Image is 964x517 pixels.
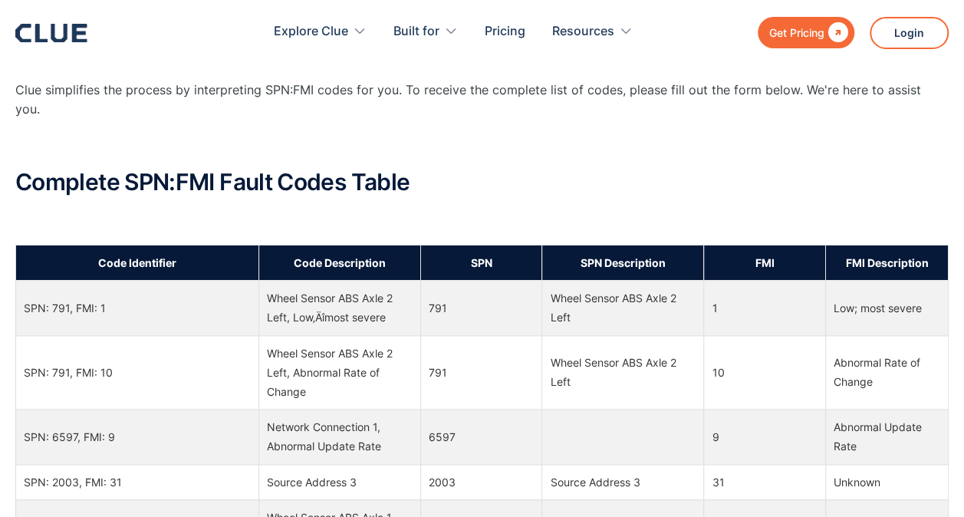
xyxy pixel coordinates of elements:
a: Login [870,17,949,49]
a: Get Pricing [758,17,854,48]
div: Wheel Sensor ABS Axle 2 Left, Abnormal Rate of Change [267,344,413,402]
div: Resources [552,8,633,56]
td: 9 [704,410,826,464]
td: 2003 [420,464,542,499]
td: 791 [420,335,542,410]
div: Get Pricing [769,23,824,42]
a: Pricing [485,8,525,56]
div: Built for [393,8,458,56]
td: SPN: 791, FMI: 10 [16,335,259,410]
div: Source Address 3 [267,473,413,492]
div:  [824,23,848,42]
p: ‍ [15,135,949,154]
td: 1 [704,281,826,335]
div: Wheel Sensor ABS Axle 2 Left, Low‚Äîmost severe [267,288,413,327]
th: Code Description [259,245,421,281]
td: SPN: 791, FMI: 1 [16,281,259,335]
h2: Complete SPN:FMI Fault Codes Table [15,170,949,195]
td: SPN: 2003, FMI: 31 [16,464,259,499]
div: Explore Clue [274,8,367,56]
div: Explore Clue [274,8,348,56]
td: 10 [704,335,826,410]
div: Source Address 3 [550,473,696,492]
div: Resources [552,8,614,56]
td: 791 [420,281,542,335]
th: Code Identifier [16,245,259,281]
div: Wheel Sensor ABS Axle 2 Left [550,288,696,327]
div: Wheel Sensor ABS Axle 2 Left [550,353,696,391]
td: Low; most severe [825,281,948,335]
div: Built for [393,8,439,56]
td: 6597 [420,410,542,464]
div: Abnormal Update Rate [834,417,940,456]
td: 31 [704,464,826,499]
div: Abnormal Rate of Change [834,353,940,391]
th: SPN Description [542,245,704,281]
td: SPN: 6597, FMI: 9 [16,410,259,464]
p: Clue simplifies the process by interpreting SPN:FMI codes for you. To receive the complete list o... [15,81,949,119]
th: FMI Description [825,245,948,281]
td: Unknown [825,464,948,499]
p: ‍ [15,210,949,229]
div: Network Connection 1, Abnormal Update Rate [267,417,413,456]
th: FMI [704,245,826,281]
th: SPN [420,245,542,281]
